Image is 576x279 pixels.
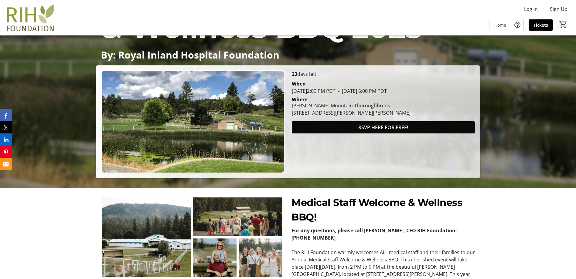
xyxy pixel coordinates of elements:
[292,70,475,78] p: days left
[358,124,408,131] span: RSVP HERE FOR FREE!
[533,22,548,28] span: Tickets
[101,49,475,60] p: By: Royal Inland Hospital Foundation
[292,80,306,87] div: When
[558,19,569,30] button: Cart
[336,88,387,94] span: [DATE] 6:00 PM PDT
[291,195,476,224] p: Medical Staff Welcome & Wellness BBQ!
[550,5,567,13] span: Sign Up
[292,88,336,94] span: [DATE] 2:00 PM PDT
[292,109,411,116] div: [STREET_ADDRESS][PERSON_NAME][PERSON_NAME]
[292,121,475,133] button: RSVP HERE FOR FREE!
[519,4,543,14] button: Log In
[291,234,336,241] strong: [PHONE_NUMBER]
[529,19,553,31] a: Tickets
[524,5,538,13] span: Log In
[511,19,523,31] button: Help
[545,4,572,14] button: Sign Up
[292,97,307,102] div: Where
[489,19,511,31] a: Home
[292,71,297,77] span: 23
[291,227,457,234] strong: For any questions, please call [PERSON_NAME], CEO RIH Foundation:
[336,88,342,94] span: -
[494,22,506,28] span: Home
[292,102,411,109] div: [PERSON_NAME] Mountain Thoroughbreds
[4,2,58,33] img: Royal Inland Hospital Foundation 's Logo
[101,70,284,173] img: Campaign CTA Media Photo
